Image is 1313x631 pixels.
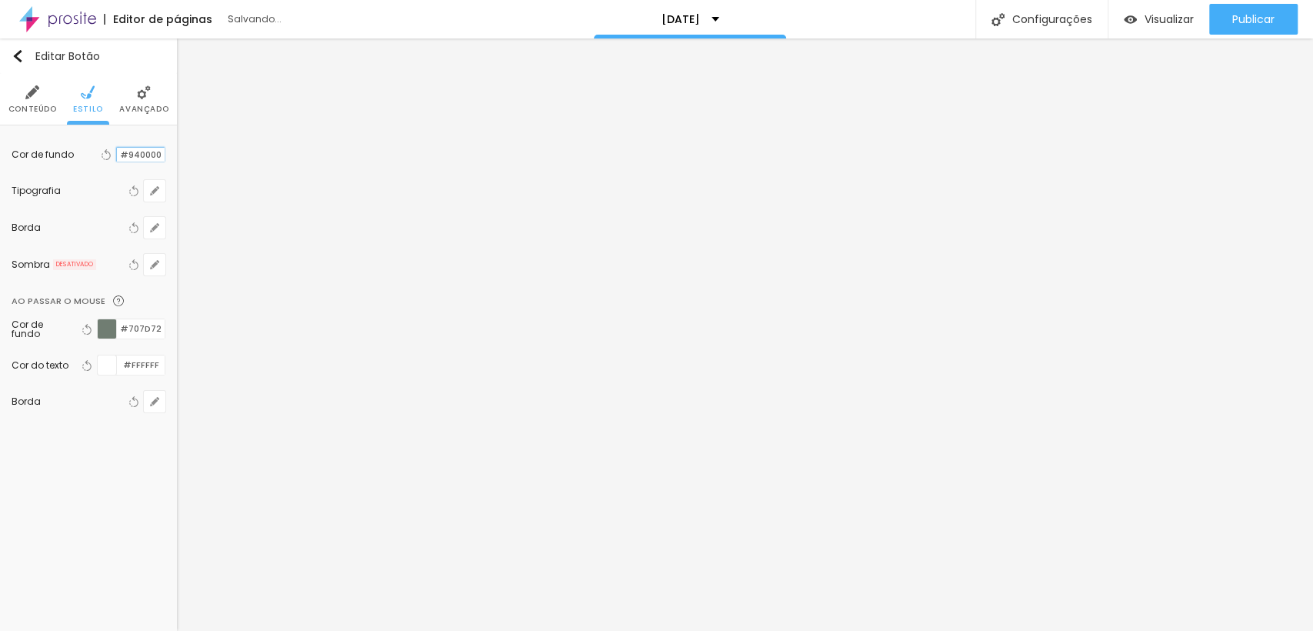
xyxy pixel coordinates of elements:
div: Borda [12,223,125,232]
div: Tipografia [12,186,125,195]
img: Icone [25,85,39,99]
span: DESATIVADO [53,259,96,270]
span: Publicar [1232,13,1275,25]
button: Publicar [1209,4,1298,35]
span: Avançado [119,105,168,113]
div: Cor de fundo [12,150,74,159]
img: Icone dúvida [113,295,124,306]
img: Icone [12,50,24,62]
button: Visualizar [1108,4,1209,35]
img: view-1.svg [1124,13,1137,26]
div: Editor de páginas [104,14,212,25]
p: [DATE] [661,14,700,25]
img: Icone [137,85,151,99]
div: Sombra [12,260,50,269]
div: Borda [12,397,125,406]
div: Ao passar o mouseIcone dúvida [12,283,165,311]
div: Cor de fundo [12,320,72,339]
div: Ao passar o mouse [12,292,105,309]
img: Icone [991,13,1005,26]
span: Visualizar [1145,13,1194,25]
iframe: Editor [177,38,1313,631]
span: Conteúdo [8,105,57,113]
div: Cor do texto [12,361,68,370]
img: Icone [81,85,95,99]
span: Estilo [73,105,103,113]
div: Salvando... [228,15,405,24]
div: Editar Botão [12,50,100,62]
